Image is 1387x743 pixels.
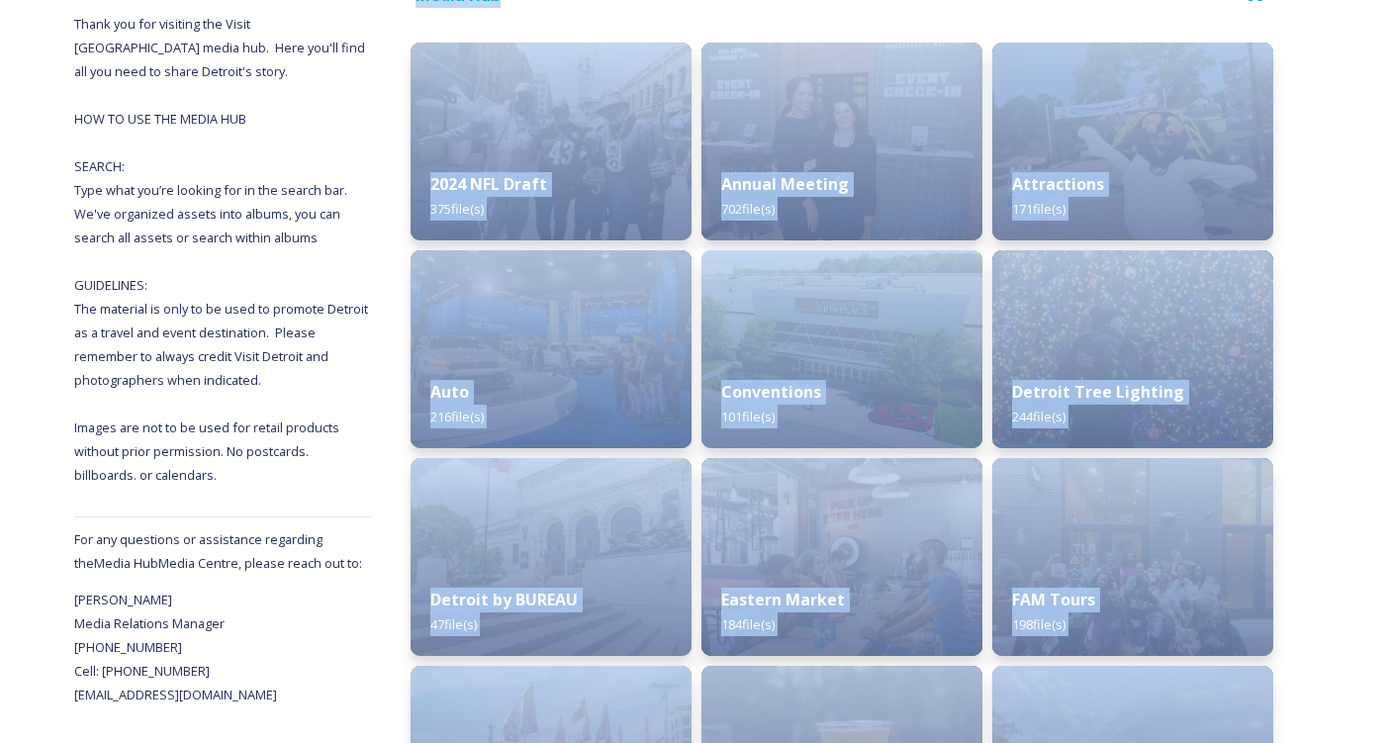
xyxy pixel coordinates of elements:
[430,615,477,633] span: 47 file(s)
[701,250,982,448] img: 35ad669e-8c01-473d-b9e4-71d78d8e13d9.jpg
[721,173,849,195] strong: Annual Meeting
[701,458,982,656] img: 3c2c6adb-06da-4ad6-b7c8-83bb800b1f33.jpg
[1012,173,1104,195] strong: Attractions
[701,43,982,240] img: 8c0cc7c4-d0ac-4b2f-930c-c1f64b82d302.jpg
[430,589,578,610] strong: Detroit by BUREAU
[430,381,469,403] strong: Auto
[1012,200,1065,218] span: 171 file(s)
[992,458,1273,656] img: 452b8020-6387-402f-b366-1d8319e12489.jpg
[411,43,692,240] img: 1cf80b3c-b923-464a-9465-a021a0fe5627.jpg
[430,408,484,425] span: 216 file(s)
[430,200,484,218] span: 375 file(s)
[721,615,775,633] span: 184 file(s)
[721,381,821,403] strong: Conventions
[74,15,371,484] span: Thank you for visiting the Visit [GEOGRAPHIC_DATA] media hub. Here you'll find all you need to sh...
[1012,381,1184,403] strong: Detroit Tree Lighting
[1012,589,1095,610] strong: FAM Tours
[430,173,547,195] strong: 2024 NFL Draft
[721,200,775,218] span: 702 file(s)
[74,591,277,703] span: [PERSON_NAME] Media Relations Manager [PHONE_NUMBER] Cell: [PHONE_NUMBER] [EMAIL_ADDRESS][DOMAIN_...
[992,43,1273,240] img: b41b5269-79c1-44fe-8f0b-cab865b206ff.jpg
[721,408,775,425] span: 101 file(s)
[1012,615,1065,633] span: 198 file(s)
[411,458,692,656] img: Bureau_DIA_6998.jpg
[992,250,1273,448] img: ad1a86ae-14bd-4f6b-9ce0-fa5a51506304.jpg
[411,250,692,448] img: d7532473-e64b-4407-9cc3-22eb90fab41b.jpg
[1012,408,1065,425] span: 244 file(s)
[721,589,845,610] strong: Eastern Market
[74,530,362,572] span: For any questions or assistance regarding the Media Hub Media Centre, please reach out to:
